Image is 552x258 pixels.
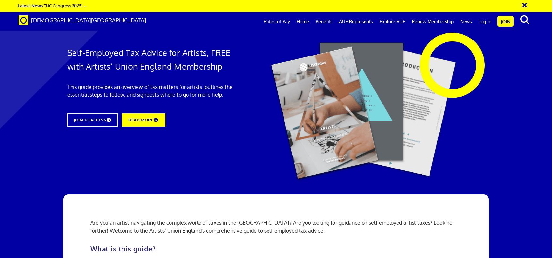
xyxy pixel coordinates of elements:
p: This guide provides an overview of tax matters for artists, outlines the essential steps to follo... [67,83,235,99]
a: Latest News:TUC Congress 2025 → [18,3,87,8]
p: Are you an artist navigating the complex world of taxes in the [GEOGRAPHIC_DATA]? Are you looking... [90,219,462,234]
a: Log in [475,13,495,30]
button: search [515,13,535,27]
strong: Latest News: [18,3,44,8]
a: AUE Represents [336,13,376,30]
h2: What is this guide? [90,245,462,252]
h1: Self-Employed Tax Advice for Artists, FREE with Artists’ Union England Membership [67,46,235,73]
span: [DEMOGRAPHIC_DATA][GEOGRAPHIC_DATA] [31,17,146,24]
a: Explore AUE [376,13,409,30]
a: Rates of Pay [260,13,293,30]
a: READ MORE [122,113,165,127]
a: Home [293,13,312,30]
a: Benefits [312,13,336,30]
a: Renew Membership [409,13,457,30]
a: Brand [DEMOGRAPHIC_DATA][GEOGRAPHIC_DATA] [14,12,151,28]
a: JOIN TO ACCESS [67,113,118,127]
a: News [457,13,475,30]
a: Join [497,16,514,27]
